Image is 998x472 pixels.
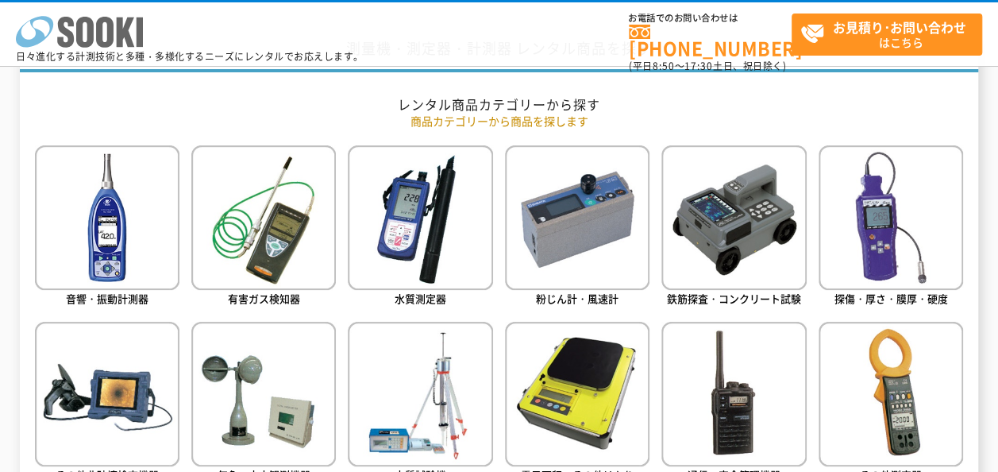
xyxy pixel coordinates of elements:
[629,25,792,57] a: [PHONE_NUMBER]
[819,322,963,466] img: その他測定器
[819,145,963,290] img: 探傷・厚さ・膜厚・硬度
[833,17,966,37] strong: お見積り･お問い合わせ
[653,59,675,73] span: 8:50
[629,14,792,23] span: お電話でのお問い合わせは
[191,322,336,466] img: 気象・水文観測機器
[395,291,446,306] span: 水質測定器
[505,145,649,290] img: 粉じん計・風速計
[819,145,963,310] a: 探傷・厚さ・膜厚・硬度
[792,14,982,56] a: お見積り･お問い合わせはこちら
[228,291,300,306] span: 有害ガス検知器
[66,291,148,306] span: 音響・振動計測器
[16,52,364,61] p: 日々進化する計測技術と多種・多様化するニーズにレンタルでお応えします。
[505,145,649,310] a: 粉じん計・風速計
[684,59,713,73] span: 17:30
[661,145,806,310] a: 鉄筋探査・コンクリート試験
[35,96,964,113] h2: レンタル商品カテゴリーから探す
[834,291,948,306] span: 探傷・厚さ・膜厚・硬度
[35,322,179,466] img: その他非破壊検査機器
[629,59,786,73] span: (平日 ～ 土日、祝日除く)
[35,113,964,130] p: 商品カテゴリーから商品を探します
[348,145,492,310] a: 水質測定器
[348,145,492,290] img: 水質測定器
[191,145,336,290] img: 有害ガス検知器
[505,322,649,466] img: 電子天秤・その他はかり
[536,291,618,306] span: 粉じん計・風速計
[800,14,981,54] span: はこちら
[667,291,801,306] span: 鉄筋探査・コンクリート試験
[191,145,336,310] a: 有害ガス検知器
[35,145,179,290] img: 音響・振動計測器
[348,322,492,466] img: 土質試験機
[661,145,806,290] img: 鉄筋探査・コンクリート試験
[661,322,806,466] img: 通信・安全管理機器
[35,145,179,310] a: 音響・振動計測器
